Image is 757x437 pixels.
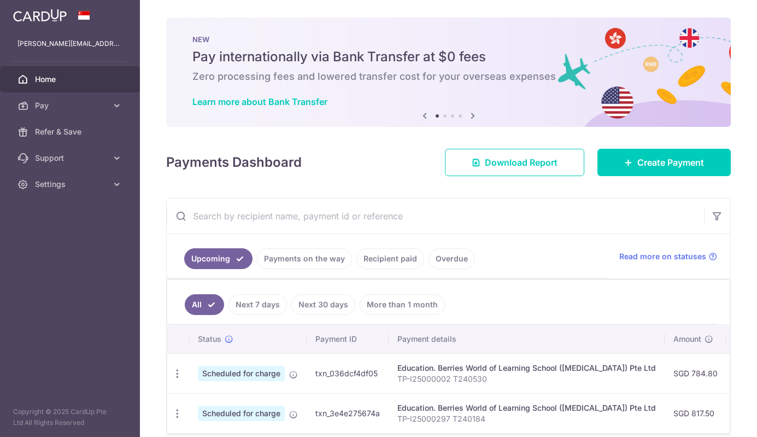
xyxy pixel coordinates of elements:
td: SGD 817.50 [665,393,726,433]
span: Status [198,334,221,345]
span: Read more on statuses [619,251,706,262]
a: Read more on statuses [619,251,717,262]
a: Payments on the way [257,248,352,269]
p: [PERSON_NAME][EMAIL_ADDRESS][DOMAIN_NAME] [17,38,122,49]
div: Education. Berries World of Learning School ([MEDICAL_DATA]) Pte Ltd [397,363,656,374]
a: All [185,294,224,315]
a: Next 30 days [291,294,355,315]
span: Pay [35,100,107,111]
span: Home [35,74,107,85]
span: Support [35,153,107,164]
a: Upcoming [184,248,253,269]
img: Bank transfer banner [166,18,731,127]
input: Search by recipient name, payment id or reference [167,199,704,234]
h4: Payments Dashboard [166,153,302,172]
p: TP-I25000297 T240184 [397,413,656,424]
p: TP-I25000002 T240530 [397,374,656,384]
th: Payment ID [307,325,389,353]
h5: Pay internationally via Bank Transfer at $0 fees [192,48,705,66]
span: Create Payment [637,156,704,169]
span: Scheduled for charge [198,406,285,421]
span: Download Report [485,156,558,169]
span: Amount [673,334,701,345]
a: Recipient paid [356,248,424,269]
a: Next 7 days [228,294,287,315]
img: CardUp [13,9,67,22]
a: Learn more about Bank Transfer [192,96,327,107]
h6: Zero processing fees and lowered transfer cost for your overseas expenses [192,70,705,83]
span: Refer & Save [35,126,107,137]
span: Settings [35,179,107,190]
td: SGD 784.80 [665,353,726,393]
p: NEW [192,35,705,44]
span: Scheduled for charge [198,366,285,381]
th: Payment details [389,325,665,353]
a: Create Payment [597,149,731,176]
a: More than 1 month [360,294,445,315]
a: Overdue [429,248,475,269]
td: txn_3e4e275674a [307,393,389,433]
div: Education. Berries World of Learning School ([MEDICAL_DATA]) Pte Ltd [397,403,656,413]
a: Download Report [445,149,584,176]
td: txn_036dcf4df05 [307,353,389,393]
